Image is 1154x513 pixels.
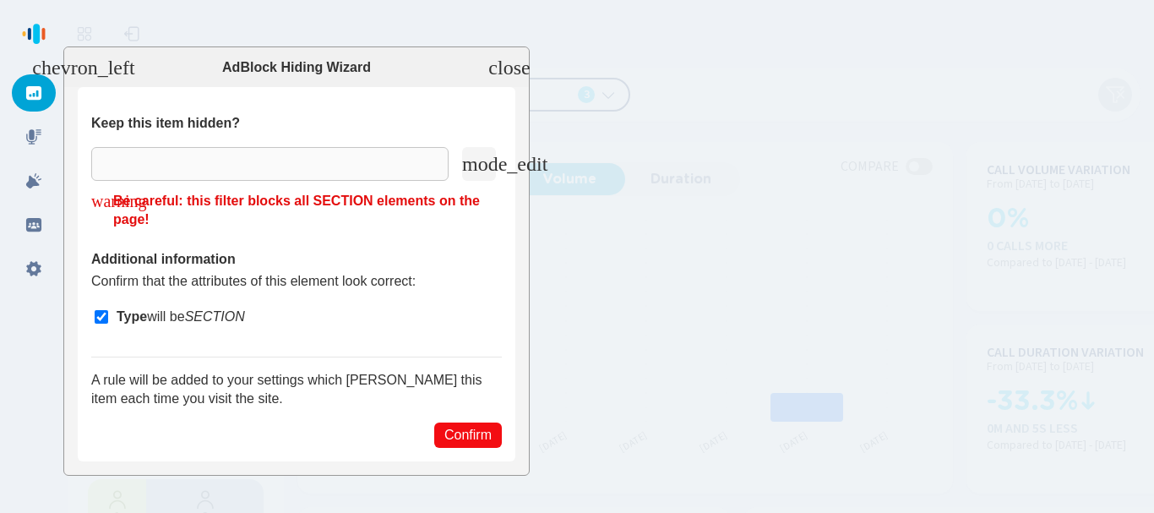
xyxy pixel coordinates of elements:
[634,172,728,187] span: Duration
[123,25,140,42] svg: box-arrow-left
[1078,390,1098,411] svg: kpi-down
[1098,78,1132,112] button: Clear filters
[987,203,1029,234] span: 0%
[617,428,650,456] text: [DATE]
[12,162,56,199] div: Alarms
[107,489,128,510] svg: user-profile
[987,177,1094,198] span: From [DATE] to [DATE]
[195,489,215,510] svg: user-profile
[522,172,617,187] span: Volume
[584,86,590,103] span: 3
[1105,85,1125,105] svg: funnel-disabled
[987,360,1094,380] span: From [DATE] to [DATE]
[987,256,1126,270] span: Compared to [DATE] - [DATE]
[25,128,42,145] svg: mic-fill
[841,159,899,174] span: Compare
[25,216,42,233] svg: groups-filled
[987,345,1144,360] h4: Call duration variation
[12,118,56,156] div: Recordings
[514,163,625,195] button: Volume
[12,250,56,287] div: Settings
[601,88,615,101] svg: chevron-down
[777,428,810,456] text: [DATE]
[987,162,1130,177] h4: Call volume variation
[12,206,56,243] div: Groups
[536,428,569,456] text: [DATE]
[12,74,56,112] div: Dashboard
[857,428,890,456] text: [DATE]
[697,428,730,456] text: [DATE]
[25,85,42,101] svg: dashboard-filled
[625,163,737,195] button: Duration
[25,172,42,189] svg: alarm-filled
[987,385,1078,417] span: -33.3%
[987,439,1126,452] span: Compared to [DATE] - [DATE]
